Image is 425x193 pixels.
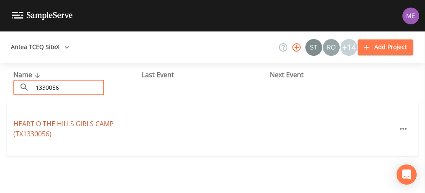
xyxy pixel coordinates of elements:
div: Last Event [142,70,270,80]
input: Search Projects [33,80,104,95]
span: Name [13,70,42,79]
img: d4d65db7c401dd99d63b7ad86343d265 [402,8,419,24]
div: Open Intercom Messenger [397,164,417,185]
div: Rodolfo Ramirez [323,39,340,56]
button: Add Project [358,39,413,55]
div: Next Event [270,70,398,80]
img: logo [12,12,73,20]
img: 7e5c62b91fde3b9fc00588adc1700c9a [323,39,340,56]
a: HEART O THE HILLS GIRLS CAMP (TX1330056) [13,119,114,138]
img: c0670e89e469b6405363224a5fca805c [305,39,322,56]
button: Antea TCEQ SiteX [8,39,73,55]
div: Stan Porter [305,39,323,56]
div: +14 [341,39,357,56]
